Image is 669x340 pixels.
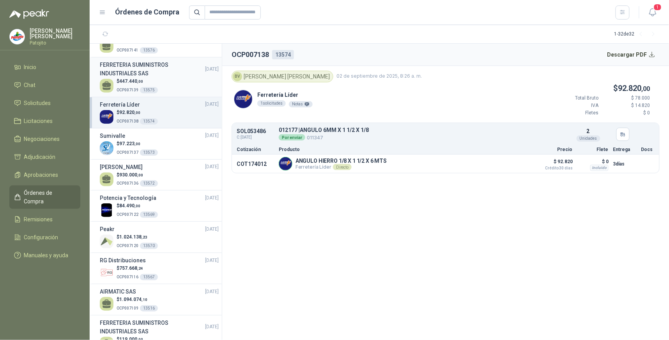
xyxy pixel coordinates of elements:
a: RG Distribuciones[DATE] Company Logo$757.668,24OCP00711613567 [100,256,219,281]
div: Directo [333,164,352,170]
a: Inicio [9,60,80,75]
span: [DATE] [205,163,219,171]
p: $ [117,140,158,148]
h2: OCP007138 [232,49,269,60]
div: Unidades [577,135,600,142]
span: 84.490 [119,203,140,208]
p: $ [117,296,158,303]
span: OCP007139 [117,88,138,92]
span: Inicio [24,63,37,71]
span: Licitaciones [24,117,53,125]
a: [PERSON_NAME][DATE] $930.000,00OCP00713613572 [100,163,219,187]
p: $ 92.820 [534,157,573,170]
span: ,00 [642,85,650,93]
div: 13574 [272,50,294,59]
div: BV [233,72,242,81]
a: AIRMATIC SAS[DATE] $1.094.074,10OCP00710913516 [100,287,219,312]
span: [DATE] [205,226,219,233]
div: 1 - 32 de 32 [614,28,660,41]
span: [DATE] [205,194,219,202]
p: Patojito [30,41,80,45]
h3: Peakr [100,225,115,233]
h3: FERRETERIA SUMINISTROS INDUSTRIALES SAS [100,61,205,78]
p: Total Bruto [552,94,599,102]
span: 1.094.074 [119,297,147,302]
p: $ [117,233,158,241]
p: $ 0 [604,109,650,117]
p: $ 14.820 [604,102,650,109]
span: ,23 [142,235,147,239]
img: Company Logo [100,110,113,124]
a: Aprobaciones [9,167,80,182]
p: Docs [641,147,655,152]
p: SOL053486 [237,128,266,134]
img: Logo peakr [9,9,49,19]
span: [DATE] [205,132,219,139]
span: [DATE] [205,323,219,331]
span: 930.000 [119,172,143,178]
div: 13567 [140,274,158,280]
span: Adjudicación [24,153,56,161]
div: 13572 [140,180,158,187]
span: ,00 [135,142,140,146]
span: 97.223 [119,141,140,146]
span: OCP007109 [117,306,138,310]
span: ,24 [137,266,143,271]
span: ,00 [137,79,143,84]
span: ,10 [142,297,147,302]
a: Órdenes de Compra [9,185,80,209]
h3: RG Distribuciones [100,256,146,265]
p: $ [117,171,158,179]
p: Cotización [237,147,274,152]
p: IVA [552,102,599,109]
h3: [PERSON_NAME] [100,163,143,171]
img: Company Logo [100,266,113,279]
span: [DATE] [205,288,219,295]
span: OCP007137 [117,150,138,155]
span: [DATE] [205,101,219,108]
span: OCP007116 [117,275,138,279]
a: Configuración [9,230,80,245]
span: 02 de septiembre de 2025, 8:26 a. m. [336,73,422,80]
span: Aprobaciones [24,171,58,179]
p: [PERSON_NAME] [PERSON_NAME] [30,28,80,39]
div: 13573 [140,150,158,156]
h3: Potencia y Tecnología [100,194,156,202]
span: 1.024.138 [119,234,147,240]
h3: Sumivalle [100,132,125,140]
img: Company Logo [279,157,292,170]
span: OCP007122 [117,212,138,217]
a: Adjudicación [9,150,80,164]
div: 13570 [140,243,158,249]
p: 011347 [279,134,369,142]
div: [PERSON_NAME] [PERSON_NAME] [232,71,333,82]
p: $ [117,265,158,272]
p: Ferretería Líder [257,91,313,99]
span: Remisiones [24,215,53,224]
div: 13576 [140,47,158,53]
span: Chat [24,81,36,89]
img: Company Logo [234,90,252,108]
a: Peakr[DATE] Company Logo$1.024.138,23OCP00712013570 [100,225,219,249]
p: $ 0 [577,157,609,166]
span: [DATE] [205,66,219,73]
p: $ 78.000 [604,94,650,102]
p: $ [117,109,158,116]
span: C: [DATE] [237,134,266,141]
div: Por enviar [279,134,305,141]
div: 1 solicitudes [257,100,286,107]
span: OCP007141 [117,48,138,52]
img: Company Logo [10,29,25,44]
div: 13569 [140,212,158,218]
p: 012177 | ANGULO 6MM X 1 1/2 X 1/8 [279,127,369,133]
p: Precio [534,147,573,152]
p: Fletes [552,109,599,117]
a: Negociaciones [9,132,80,146]
span: ,00 [137,173,143,177]
div: 13575 [140,87,158,93]
span: 757.668 [119,265,143,271]
span: Negociaciones [24,135,60,143]
h3: Ferretería Líder [100,100,140,109]
p: $ [552,82,650,94]
a: Ferretería Líder[DATE] Company Logo$92.820,00OCP00713813574 [100,100,219,125]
